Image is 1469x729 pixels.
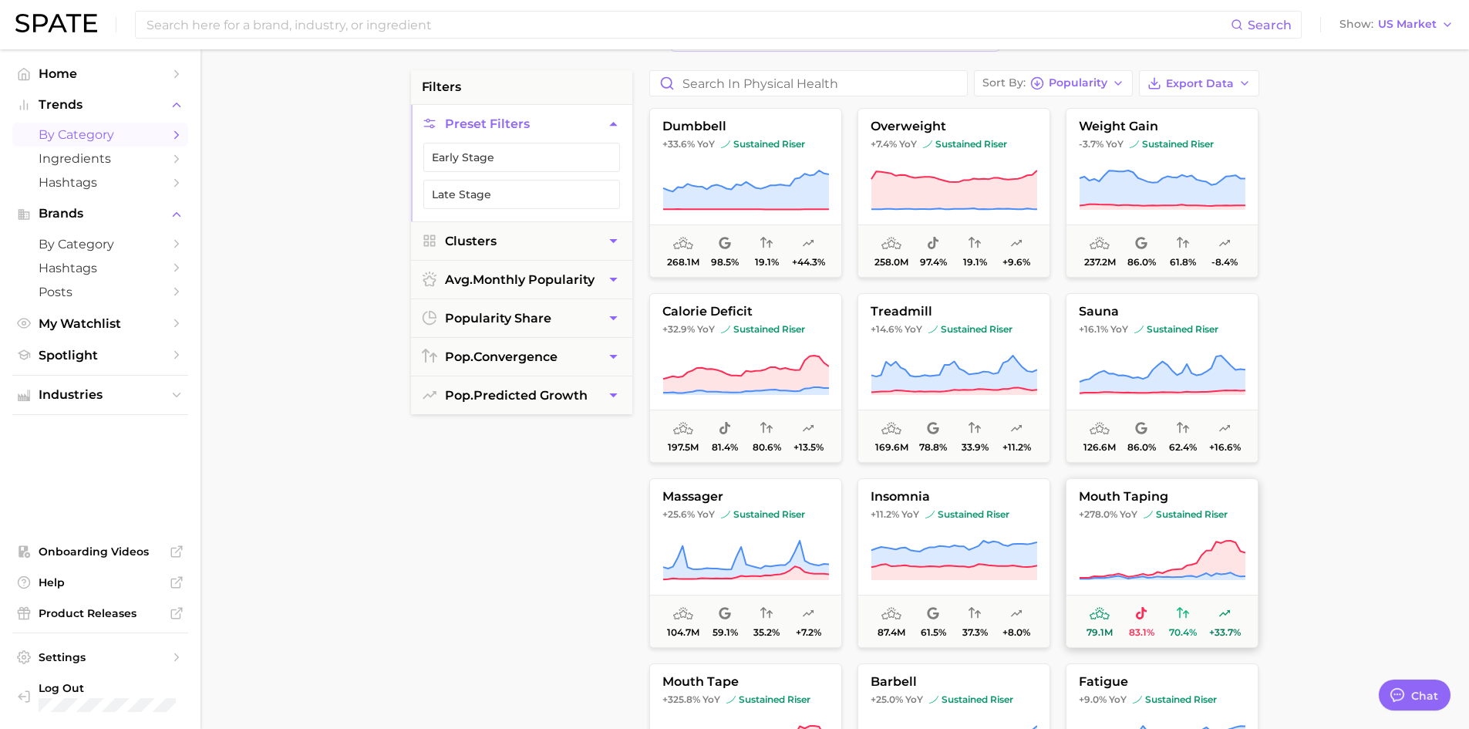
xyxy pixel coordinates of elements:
span: 37.3% [962,627,987,638]
button: overweight+7.4% YoYsustained risersustained riser258.0m97.4%19.1%+9.6% [857,108,1050,278]
button: mouth taping+278.0% YoYsustained risersustained riser79.1m83.1%70.4%+33.7% [1066,478,1258,648]
span: popularity share: Google [927,420,939,438]
span: Show [1339,20,1373,29]
span: Help [39,575,162,589]
abbr: popularity index [445,349,473,364]
span: sustained riser [923,138,1007,150]
button: Industries [12,383,188,407]
button: sauna+16.1% YoYsustained risersustained riser126.6m86.0%62.4%+16.6% [1066,293,1258,463]
a: Hashtags [12,256,188,280]
span: Settings [39,650,162,664]
span: popularity convergence: Very High Convergence [760,420,773,438]
span: +278.0% [1079,508,1117,520]
span: popularity predicted growth: Uncertain [1218,235,1231,253]
span: 104.7m [667,627,699,638]
span: 33.9% [961,442,988,453]
span: popularity convergence: Low Convergence [969,420,981,438]
span: Spotlight [39,348,162,363]
img: sustained riser [721,140,730,149]
a: Ingredients [12,147,188,170]
span: 19.1% [962,257,986,268]
span: popularity predicted growth: Very Likely [802,235,814,253]
span: Hashtags [39,175,162,190]
a: Posts [12,280,188,304]
span: +7.2% [795,627,820,638]
button: Trends [12,93,188,116]
span: popularity convergence: Low Convergence [969,605,981,623]
span: average monthly popularity: Very High Popularity [673,605,693,623]
button: ShowUS Market [1336,15,1457,35]
span: 61.5% [920,627,945,638]
span: sustained riser [929,694,1013,706]
img: sustained riser [928,325,938,334]
span: -3.7% [1079,138,1103,150]
span: 87.4m [878,627,905,638]
span: +325.8% [662,694,700,705]
span: +13.5% [793,442,823,453]
span: YoY [905,694,923,706]
span: average monthly popularity: Very High Popularity [673,235,693,253]
span: popularity share: Google [719,605,731,623]
span: sustained riser [721,508,805,521]
span: Industries [39,388,162,402]
span: 80.6% [752,442,780,453]
span: 62.4% [1169,442,1197,453]
a: Hashtags [12,170,188,194]
span: popularity share: Google [1135,420,1147,438]
span: -8.4% [1211,257,1238,268]
span: by Category [39,127,162,142]
span: popularity predicted growth: Very Likely [1218,420,1231,438]
span: popularity predicted growth: Very Likely [802,605,814,623]
span: popularity predicted growth: Very Likely [1010,235,1023,253]
span: +16.1% [1079,323,1108,335]
abbr: average [445,272,473,287]
span: average monthly popularity: Very High Popularity [881,235,901,253]
span: 98.5% [711,257,739,268]
span: Ingredients [39,151,162,166]
span: popularity predicted growth: Very Likely [1218,605,1231,623]
span: Clusters [445,234,497,248]
span: sustained riser [721,323,805,336]
span: popularity convergence: High Convergence [1177,420,1189,438]
span: 86.0% [1127,442,1155,453]
button: popularity share [411,299,632,337]
button: massager+25.6% YoYsustained risersustained riser104.7m59.1%35.2%+7.2% [649,478,842,648]
span: weight gain [1066,120,1258,133]
span: 86.0% [1127,257,1155,268]
span: My Watchlist [39,316,162,331]
button: weight gain-3.7% YoYsustained risersustained riser237.2m86.0%61.8%-8.4% [1066,108,1258,278]
span: sustained riser [925,508,1009,521]
span: Home [39,66,162,81]
button: Preset Filters [411,105,632,143]
span: popularity share: Google [719,235,731,253]
span: 237.2m [1083,257,1115,268]
span: popularity predicted growth: Very Likely [1010,605,1023,623]
span: dumbbell [650,120,841,133]
span: +25.6% [662,508,695,520]
span: US Market [1378,20,1437,29]
span: insomnia [858,490,1050,504]
span: +16.6% [1208,442,1240,453]
span: 78.8% [919,442,947,453]
span: popularity share [445,311,551,326]
span: Sort By [982,79,1026,87]
span: +11.2% [1002,442,1030,453]
button: Brands [12,202,188,225]
span: +33.7% [1208,627,1240,638]
span: popularity convergence: Very Low Convergence [760,235,773,253]
span: +9.6% [1002,257,1030,268]
a: Spotlight [12,343,188,367]
button: insomnia+11.2% YoYsustained risersustained riser87.4m61.5%37.3%+8.0% [857,478,1050,648]
span: Log Out [39,681,176,695]
span: 97.4% [919,257,946,268]
img: sustained riser [925,510,935,519]
span: YoY [1120,508,1137,521]
span: Hashtags [39,261,162,275]
span: YoY [1110,323,1128,336]
span: average monthly popularity: Very High Popularity [1090,235,1110,253]
span: +7.4% [871,138,897,150]
span: 258.0m [874,257,908,268]
span: convergence [445,349,558,364]
span: 169.6m [874,442,908,453]
span: popularity share: Google [1135,235,1147,253]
